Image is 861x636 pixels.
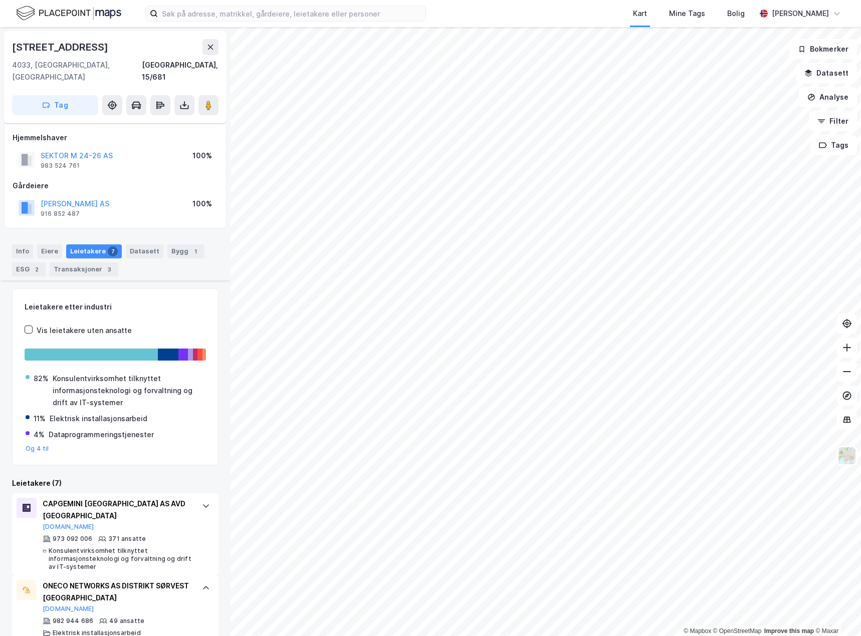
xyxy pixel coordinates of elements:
img: Z [837,446,856,465]
div: Leietakere etter industri [25,301,206,313]
a: Mapbox [684,627,711,634]
div: 371 ansatte [108,535,146,543]
div: 7 [108,246,118,256]
div: 49 ansatte [109,617,144,625]
div: 1 [190,246,200,256]
img: logo.f888ab2527a4732fd821a326f86c7f29.svg [16,5,121,22]
div: Konsulentvirksomhet tilknyttet informasjonsteknologi og forvaltning og drift av IT-systemer [49,547,192,571]
input: Søk på adresse, matrikkel, gårdeiere, leietakere eller personer [158,6,425,21]
div: Bolig [727,8,745,20]
div: CAPGEMINI [GEOGRAPHIC_DATA] AS AVD [GEOGRAPHIC_DATA] [43,498,192,522]
div: Kontrollprogram for chat [811,588,861,636]
div: Vis leietakere uten ansatte [37,325,132,337]
button: Bokmerker [789,39,857,59]
div: 4% [34,429,45,441]
div: Dataprogrammeringstjenester [49,429,154,441]
div: ONECO NETWORKS AS DISTRIKT SØRVEST [GEOGRAPHIC_DATA] [43,580,192,604]
div: 3 [104,264,114,274]
div: Mine Tags [669,8,705,20]
div: Konsulentvirksomhet tilknyttet informasjonsteknologi og forvaltning og drift av IT-systemer [53,373,205,409]
div: 4033, [GEOGRAPHIC_DATA], [GEOGRAPHIC_DATA] [12,59,142,83]
div: Leietakere [66,244,122,258]
div: 11% [34,413,46,425]
div: Leietakere (7) [12,477,219,489]
div: 916 852 487 [41,210,80,218]
div: 973 092 006 [53,535,92,543]
div: Elektrisk installasjonsarbeid [50,413,147,425]
div: 2 [32,264,42,274]
button: Analyse [799,87,857,107]
div: 82% [34,373,49,385]
div: Transaksjoner [50,262,118,276]
div: Hjemmelshaver [13,132,218,144]
button: Filter [809,111,857,131]
a: OpenStreetMap [713,627,762,634]
button: [DOMAIN_NAME] [43,605,94,613]
div: 982 944 686 [53,617,93,625]
div: Bygg [167,244,204,258]
a: Improve this map [764,627,814,634]
div: Eiere [37,244,62,258]
div: Gårdeiere [13,180,218,192]
button: [DOMAIN_NAME] [43,523,94,531]
div: Info [12,244,33,258]
button: Tag [12,95,98,115]
div: [PERSON_NAME] [772,8,829,20]
div: 983 524 761 [41,162,80,170]
button: Tags [810,135,857,155]
button: Datasett [796,63,857,83]
div: Datasett [126,244,163,258]
div: Kart [633,8,647,20]
div: 100% [192,150,212,162]
div: 100% [192,198,212,210]
div: ESG [12,262,46,276]
button: Og 4 til [26,445,49,453]
iframe: Chat Widget [811,588,861,636]
div: [GEOGRAPHIC_DATA], 15/681 [142,59,219,83]
div: [STREET_ADDRESS] [12,39,110,55]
